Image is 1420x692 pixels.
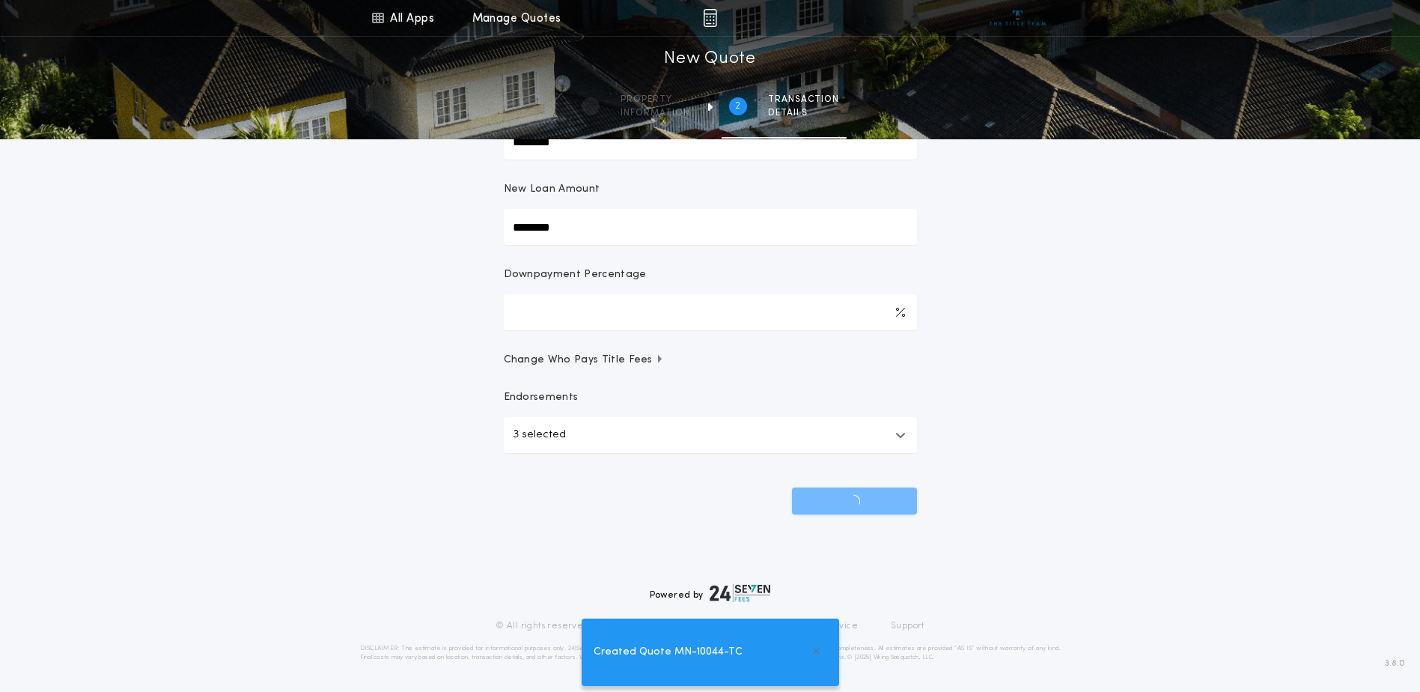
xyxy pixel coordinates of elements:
p: Downpayment Percentage [504,267,647,282]
input: Sale Price [504,124,917,160]
span: details [768,107,839,119]
button: 3 selected [504,417,917,453]
span: Change Who Pays Title Fees [504,353,665,368]
img: img [703,9,717,27]
p: Endorsements [504,390,917,405]
div: Powered by [650,584,771,602]
input: New Loan Amount [504,209,917,245]
img: vs-icon [990,10,1046,25]
span: Transaction [768,94,839,106]
span: Created Quote MN-10044-TC [594,644,743,661]
h1: New Quote [664,47,755,71]
button: Change Who Pays Title Fees [504,353,917,368]
span: information [621,107,690,119]
p: 3 selected [513,426,566,444]
input: Downpayment Percentage [504,294,917,330]
img: logo [710,584,771,602]
p: New Loan Amount [504,182,600,197]
h2: 2 [735,100,740,112]
span: Property [621,94,690,106]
